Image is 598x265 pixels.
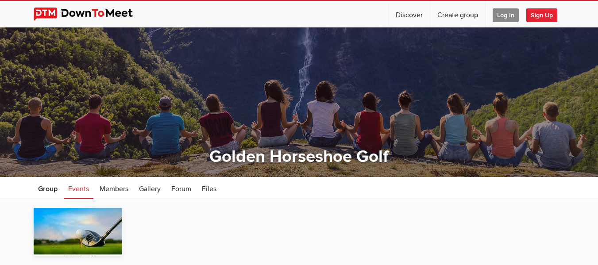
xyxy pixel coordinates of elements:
a: Create group [430,1,485,27]
a: Members [95,177,133,199]
span: Group [38,184,58,193]
img: DownToMeet [34,8,147,21]
a: Golden Horseshoe Golf [209,146,389,167]
span: Files [202,184,216,193]
a: Sign Up [526,1,564,27]
a: Discover [389,1,430,27]
span: Forum [171,184,191,193]
a: Forum [167,177,196,199]
a: Log In [486,1,526,27]
span: Gallery [139,184,161,193]
span: Log In [493,8,519,22]
a: Group [34,177,62,199]
a: Files [197,177,221,199]
span: Events [68,184,89,193]
span: Members [100,184,128,193]
span: Sign Up [526,8,557,22]
a: Gallery [135,177,165,199]
a: Events [64,177,93,199]
img: Golden Horseshoe Golf [34,208,122,257]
